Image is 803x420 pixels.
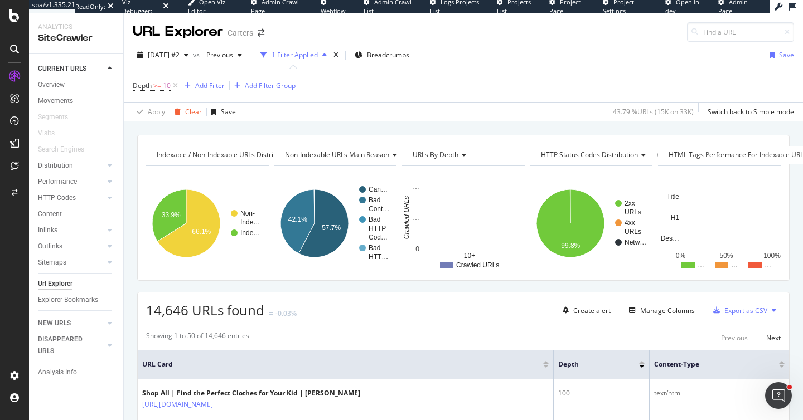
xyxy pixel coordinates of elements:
div: Overview [38,79,65,91]
button: Next [766,331,781,344]
div: Carters [228,27,253,38]
div: CURRENT URLS [38,63,86,75]
a: Segments [38,111,79,123]
text: Can… [369,185,388,193]
span: 2025 Jul. 21st #2 [148,50,180,60]
button: Previous [202,46,246,64]
div: Segments [38,111,68,123]
text: Crawled URLs [403,196,410,239]
div: Analytics [38,22,114,32]
svg: A chart. [402,175,525,272]
button: [DATE] #2 [133,46,193,64]
text: Crawled URLs [456,261,499,269]
div: Manage Columns [640,306,695,315]
text: 100% [764,252,781,260]
text: 33.9% [162,211,181,219]
div: -0.03% [275,309,297,318]
div: Url Explorer [38,278,72,290]
a: Explorer Bookmarks [38,294,115,306]
div: SiteCrawler [38,32,114,45]
text: URLs [625,208,641,216]
span: Previous [202,50,233,60]
text: Inde… [240,229,260,237]
h4: HTTP Status Codes Distribution [539,146,655,164]
div: Distribution [38,160,73,172]
div: Showing 1 to 50 of 14,646 entries [146,331,249,344]
div: Sitemaps [38,257,66,268]
text: … [413,183,419,191]
svg: A chart. [530,175,653,272]
text: 99.8% [561,242,580,250]
text: HTT… [369,253,388,261]
div: Clear [185,107,202,116]
div: Search Engines [38,144,84,155]
a: Inlinks [38,224,104,236]
span: URLs by Depth [413,150,458,159]
iframe: Intercom live chat [765,382,792,409]
span: >= [153,81,161,90]
div: text/html [654,388,785,398]
span: 14,646 URLs found [146,301,264,319]
a: Content [38,208,115,220]
span: Webflow [321,7,346,15]
div: URL Explorer [133,22,223,41]
h4: Indexable / Non-Indexable URLs Distribution [154,146,309,164]
div: Export as CSV [724,306,767,315]
text: 0% [676,252,686,260]
a: Url Explorer [38,278,115,290]
text: 57.7% [322,224,341,232]
text: Bad [369,244,380,252]
button: Create alert [558,301,611,319]
button: Previous [721,331,748,344]
text: Netw… [625,238,646,246]
span: Indexable / Non-Indexable URLs distribution [157,150,293,159]
text: … [698,261,704,269]
div: 43.79 % URLs ( 15K on 33K ) [613,107,694,116]
div: Next [766,333,781,343]
span: URL Card [142,359,540,369]
a: HTTP Codes [38,192,104,204]
div: Shop All | Find the Perfect Clothes for Your Kid | [PERSON_NAME] [142,388,360,398]
button: Switch back to Simple mode [703,103,794,121]
div: Inlinks [38,224,57,236]
text: 0 [416,245,420,253]
a: Analysis Info [38,367,115,378]
div: HTTP Codes [38,192,76,204]
text: Cod… [369,233,388,241]
div: arrow-right-arrow-left [258,29,264,37]
button: Breadcrumbs [350,46,414,64]
text: … [413,214,419,222]
text: 2xx [625,199,635,207]
span: Depth [558,359,622,369]
span: Breadcrumbs [367,50,409,60]
div: Add Filter [195,81,225,90]
text: Bad [369,216,380,223]
a: Performance [38,176,104,188]
div: times [331,50,341,61]
text: Title [667,193,680,201]
div: Performance [38,176,77,188]
img: Equal [269,312,273,315]
text: 42.1% [288,216,307,223]
div: A chart. [658,175,781,272]
svg: A chart. [274,175,397,272]
div: Previous [721,333,748,343]
a: CURRENT URLS [38,63,104,75]
h4: URLs by Depth [410,146,515,164]
h4: Non-Indexable URLs Main Reason [283,146,406,164]
div: Apply [148,107,165,116]
button: Apply [133,103,165,121]
div: NEW URLS [38,318,71,329]
button: Manage Columns [625,304,695,317]
text: … [765,261,771,269]
div: Switch back to Simple mode [708,107,794,116]
div: ReadOnly: [75,2,105,11]
text: H1 [671,214,680,222]
button: Add Filter Group [230,79,296,92]
div: Visits [38,128,55,139]
input: Find a URL [687,22,794,42]
button: Export as CSV [709,301,767,319]
span: HTTP Status Codes Distribution [541,150,638,159]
